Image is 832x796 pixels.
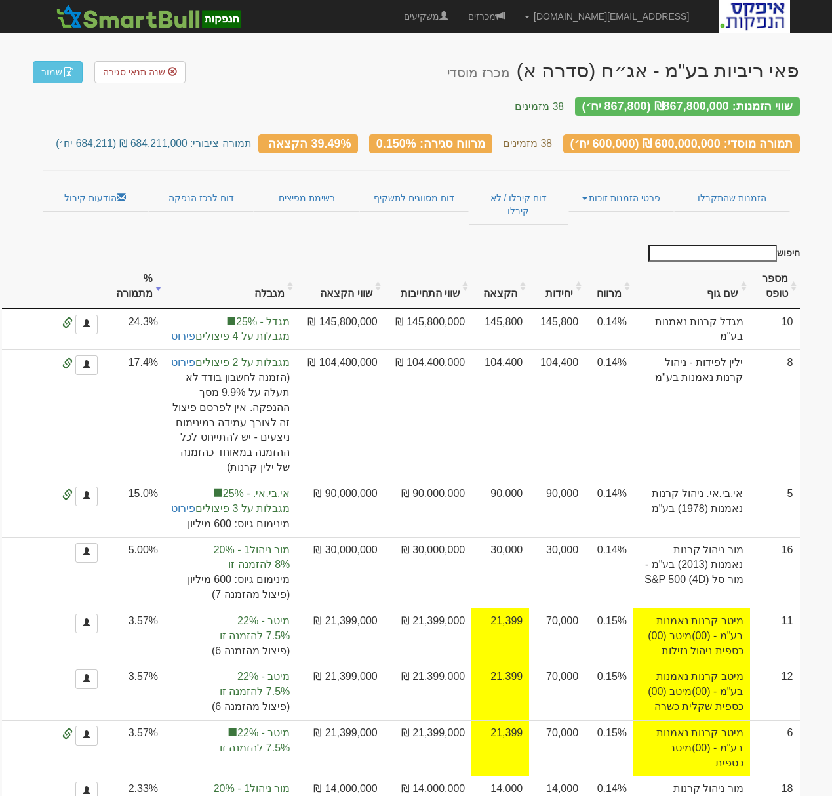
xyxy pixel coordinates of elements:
span: 8% להזמנה זו [171,557,290,572]
td: מיטב קרנות נאמנות בע"מ - (00)מיטב (00) כספית שקלית כשרה [633,664,749,720]
td: 21,399,000 ₪ [296,720,384,776]
td: מגדל קרנות נאמנות בע"מ [633,309,749,350]
span: 7.5% להזמנה זו [171,741,290,756]
span: מגבלות על 3 פיצולים [171,502,290,517]
td: 104,400 [529,349,585,481]
td: 145,800 [471,309,529,350]
td: 0.14% [585,537,633,608]
span: מגבלות על 4 פיצולים [171,329,290,344]
td: 70,000 [529,664,585,720]
td: 30,000,000 ₪ [296,537,384,608]
td: 12 [750,664,800,720]
a: פרטי הזמנות זוכות [568,184,674,212]
a: פירוט [171,357,195,368]
td: ילין לפידות - ניהול קרנות נאמנות בע"מ [633,349,749,481]
td: 0.15% [585,720,633,776]
td: אי.בי.אי. ניהול קרנות נאמנות (1978) בע"מ [633,481,749,537]
span: מיטב - 22% [171,614,290,629]
td: 30,000 [529,537,585,608]
th: שווי הקצאה: activate to sort column ascending [296,265,384,309]
td: 24.3% [104,309,165,350]
td: 104,400 [471,349,529,481]
td: אחוז הקצאה להצעה זו 30.6% [471,608,529,664]
span: 7.5% להזמנה זו [171,685,290,700]
span: מינימום גיוס: 600 מיליון [171,572,290,587]
td: 0.14% [585,349,633,481]
td: 11 [750,608,800,664]
div: פאי ריביות בע"מ - אג״ח (סדרה א) - הנפקה לציבור [447,60,799,81]
span: מור ניהול1 - 20% [171,543,290,558]
span: 7.5% להזמנה זו [171,629,290,644]
td: 17.4% [104,349,165,481]
span: שנה תנאי סגירה [103,67,165,77]
td: 15.0% [104,481,165,537]
input: חיפוש [648,245,777,262]
td: 90,000,000 ₪ [296,481,384,537]
a: פירוט [171,330,195,342]
a: פירוט [171,503,195,514]
th: מרווח : activate to sort column ascending [585,265,633,309]
td: 145,800,000 ₪ [296,309,384,350]
th: הקצאה: activate to sort column ascending [471,265,529,309]
td: 3.57% [104,608,165,664]
div: תמורה מוסדי: 600,000,000 ₪ (600,000 יח׳) [563,134,800,153]
td: 90,000 [529,481,585,537]
span: מיטב - 22% [171,669,290,685]
th: שם גוף : activate to sort column ascending [633,265,749,309]
span: (פיצול מהזמנה 6) [171,700,290,715]
td: 6 [750,720,800,776]
td: 5 [750,481,800,537]
th: יחידות: activate to sort column ascending [529,265,585,309]
span: מגבלות על 2 פיצולים [171,355,290,370]
td: 0.14% [585,309,633,350]
td: 16 [750,537,800,608]
td: 21,399,000 ₪ [384,608,471,664]
td: הקצאה בפועל לקבוצה 'מיטב' 10.7% [165,664,296,720]
th: מספר טופס: activate to sort column ascending [750,265,800,309]
td: 21,399,000 ₪ [296,608,384,664]
td: הקצאה בפועל לקבוצה 'מיטב' 10.7% [165,608,296,664]
td: הקצאה בפועל לקבוצה 'מיטב' 10.7% [165,720,296,776]
td: 30,000,000 ₪ [384,537,471,608]
small: 38 מזמינים [503,138,552,149]
img: excel-file-white.png [64,67,74,77]
span: (הזמנה לחשבון בודד לא תעלה על 9.9% מסך ההנפקה. אין לפרסם פיצול זה לצורך עמידה במינימום ניצעים - י... [171,370,290,475]
td: מיטב קרנות נאמנות בע"מ - (00)מיטב (00) כספית ניהול נזילות [633,608,749,664]
div: שווי הזמנות: ₪867,800,000 (867,800 יח׳) [575,97,800,116]
a: הודעות קיבול [43,184,148,212]
td: 104,400,000 ₪ [296,349,384,481]
th: % מתמורה: activate to sort column ascending [104,265,165,309]
a: רשימת מפיצים [254,184,359,212]
td: אחוז הקצאה להצעה זו 30.6% [471,664,529,720]
span: מינימום גיוס: 600 מיליון [171,517,290,532]
a: דוח מסווגים לתשקיף [359,184,469,212]
td: 3.57% [104,720,165,776]
td: 70,000 [529,608,585,664]
small: 38 מזמינים [515,101,564,112]
td: 0.15% [585,664,633,720]
label: חיפוש [644,245,800,262]
span: 39.49% הקצאה [268,136,351,149]
td: 104,400,000 ₪ [384,349,471,481]
td: 8 [750,349,800,481]
td: 30,000 [471,537,529,608]
a: דוח לרכז הנפקה [148,184,254,212]
td: 21,399,000 ₪ [296,664,384,720]
span: מגדל - 25% [171,315,290,330]
td: 90,000 [471,481,529,537]
td: 0.15% [585,608,633,664]
td: 5.00% [104,537,165,608]
td: 21,399,000 ₪ [384,720,471,776]
td: מור ניהול קרנות נאמנות (2013) בע"מ - מור סל S&P 500 (4D) [633,537,749,608]
td: הקצאה בפועל לקבוצת סמארטבול 25%, לתשומת ליבך: עדכון המגבלות ישנה את אפשרויות ההקצאה הסופיות. [165,481,296,537]
td: 21,399,000 ₪ [384,664,471,720]
td: 90,000,000 ₪ [384,481,471,537]
a: שמור [33,61,83,83]
div: מרווח סגירה: 0.150% [369,134,492,153]
td: 0.14% [585,481,633,537]
th: שווי התחייבות: activate to sort column ascending [384,265,471,309]
td: 145,800,000 ₪ [384,309,471,350]
td: הקצאה בפועל לקבוצה 'מור ניהול1' 14.0% [165,537,296,608]
td: 10 [750,309,800,350]
th: מגבלה: activate to sort column ascending [165,265,296,309]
